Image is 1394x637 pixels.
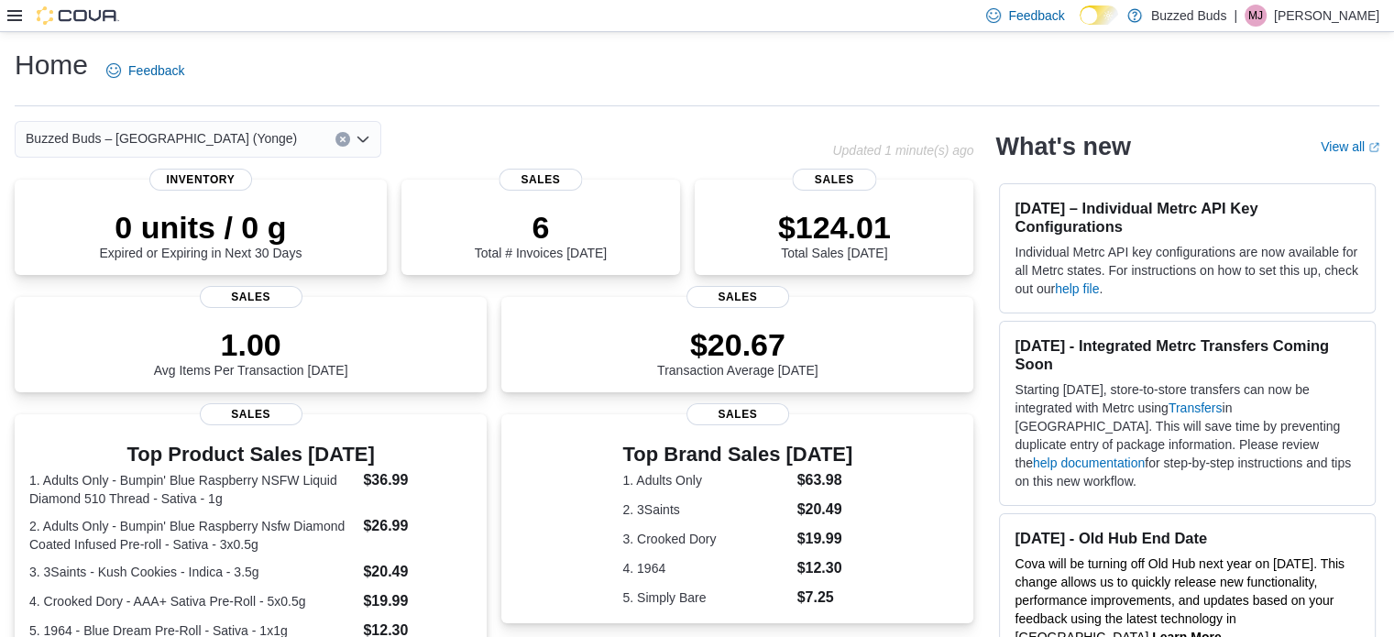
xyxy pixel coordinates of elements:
dd: $19.99 [797,528,853,550]
dd: $26.99 [363,515,472,537]
p: Buzzed Buds [1151,5,1227,27]
dt: 3. Crooked Dory [622,530,789,548]
input: Dark Mode [1080,5,1118,25]
span: Sales [686,403,789,425]
div: Total # Invoices [DATE] [475,209,607,260]
div: Total Sales [DATE] [778,209,891,260]
h3: Top Brand Sales [DATE] [622,444,852,466]
img: Cova [37,6,119,25]
span: Inventory [149,169,252,191]
a: View allExternal link [1321,139,1379,154]
span: Feedback [128,61,184,80]
p: [PERSON_NAME] [1274,5,1379,27]
dt: 5. Simply Bare [622,588,789,607]
p: Individual Metrc API key configurations are now available for all Metrc states. For instructions ... [1015,243,1360,298]
span: MJ [1248,5,1263,27]
h2: What's new [995,132,1130,161]
span: Sales [793,169,876,191]
p: $20.67 [657,326,818,363]
dd: $63.98 [797,469,853,491]
div: Avg Items Per Transaction [DATE] [154,326,348,378]
dd: $12.30 [797,557,853,579]
button: Open list of options [356,132,370,147]
a: help documentation [1033,456,1145,470]
div: Transaction Average [DATE] [657,326,818,378]
dt: 1. Adults Only [622,471,789,489]
h3: Top Product Sales [DATE] [29,444,472,466]
dt: 3. 3Saints - Kush Cookies - Indica - 3.5g [29,563,356,581]
div: Maggie Jerstad [1245,5,1267,27]
span: Feedback [1008,6,1064,25]
span: Buzzed Buds – [GEOGRAPHIC_DATA] (Yonge) [26,127,297,149]
svg: External link [1368,142,1379,153]
dd: $7.25 [797,587,853,609]
dt: 1. Adults Only - Bumpin' Blue Raspberry NSFW Liquid Diamond 510 Thread - Sativa - 1g [29,471,356,508]
dd: $36.99 [363,469,472,491]
p: Starting [DATE], store-to-store transfers can now be integrated with Metrc using in [GEOGRAPHIC_D... [1015,380,1360,490]
a: Transfers [1169,401,1223,415]
dt: 4. Crooked Dory - AAA+ Sativa Pre-Roll - 5x0.5g [29,592,356,610]
span: Sales [686,286,789,308]
dt: 2. Adults Only - Bumpin' Blue Raspberry Nsfw Diamond Coated Infused Pre-roll - Sativa - 3x0.5g [29,517,356,554]
span: Sales [200,403,302,425]
a: help file [1055,281,1099,296]
h3: [DATE] - Old Hub End Date [1015,529,1360,547]
dd: $20.49 [363,561,472,583]
p: $124.01 [778,209,891,246]
div: Expired or Expiring in Next 30 Days [99,209,302,260]
p: Updated 1 minute(s) ago [832,143,973,158]
h1: Home [15,47,88,83]
span: Sales [499,169,582,191]
p: 0 units / 0 g [99,209,302,246]
dd: $19.99 [363,590,472,612]
button: Clear input [335,132,350,147]
dt: 2. 3Saints [622,500,789,519]
p: | [1234,5,1237,27]
h3: [DATE] - Integrated Metrc Transfers Coming Soon [1015,336,1360,373]
h3: [DATE] – Individual Metrc API Key Configurations [1015,199,1360,236]
span: Dark Mode [1080,25,1081,26]
span: Sales [200,286,302,308]
dd: $20.49 [797,499,853,521]
dt: 4. 1964 [622,559,789,577]
a: Feedback [99,52,192,89]
p: 6 [475,209,607,246]
p: 1.00 [154,326,348,363]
